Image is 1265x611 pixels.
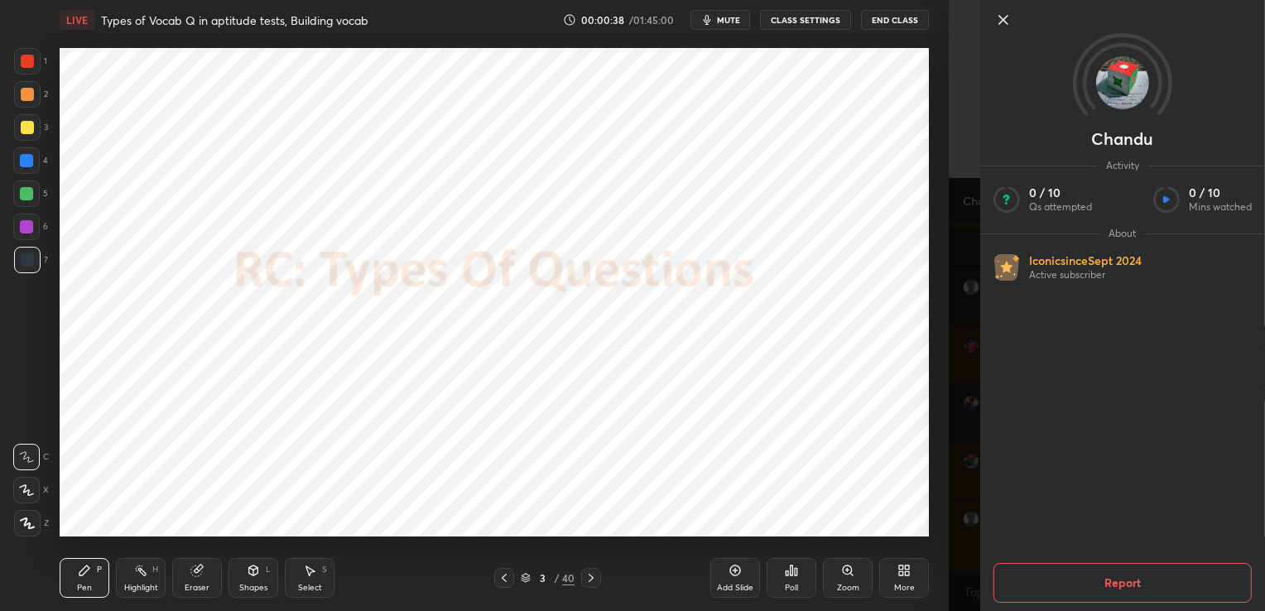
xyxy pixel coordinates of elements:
p: Mins watched [1189,200,1252,214]
div: X [13,477,49,503]
button: Report [993,563,1252,603]
div: Shapes [239,584,267,592]
div: 4 [13,147,48,174]
div: 5 [13,180,48,207]
h4: Types of Vocab Q in aptitude tests, Building vocab [101,12,368,28]
p: Iconic since Sept 2024 [1029,253,1142,268]
span: Activity [1098,159,1147,172]
div: Select [298,584,322,592]
div: L [266,565,271,574]
div: S [322,565,327,574]
button: CLASS SETTINGS [760,10,851,30]
div: LIVE [60,10,94,30]
button: End Class [861,10,929,30]
div: 2 [14,81,48,108]
div: H [152,565,158,574]
div: More [894,584,915,592]
p: 0 / 10 [1029,185,1092,200]
span: mute [717,14,740,26]
div: 40 [562,570,575,585]
button: mute [690,10,750,30]
div: Add Slide [717,584,753,592]
div: 6 [13,214,48,240]
img: 3032dba7e06544b5a2c4c8d5d3de408a.jpg [1096,56,1149,109]
div: 3 [14,114,48,141]
p: Active subscriber [1029,268,1142,281]
div: / [554,573,559,583]
p: Chandu [1091,132,1153,146]
div: Highlight [124,584,158,592]
div: 1 [14,48,47,75]
div: 7 [14,247,48,273]
div: Eraser [185,584,209,592]
p: Qs attempted [1029,200,1092,214]
div: Z [14,510,49,536]
div: 3 [534,573,551,583]
div: P [97,565,102,574]
p: 0 / 10 [1189,185,1252,200]
div: Pen [77,584,92,592]
div: C [13,444,49,470]
div: Zoom [837,584,859,592]
div: Poll [785,584,798,592]
span: About [1100,227,1144,240]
